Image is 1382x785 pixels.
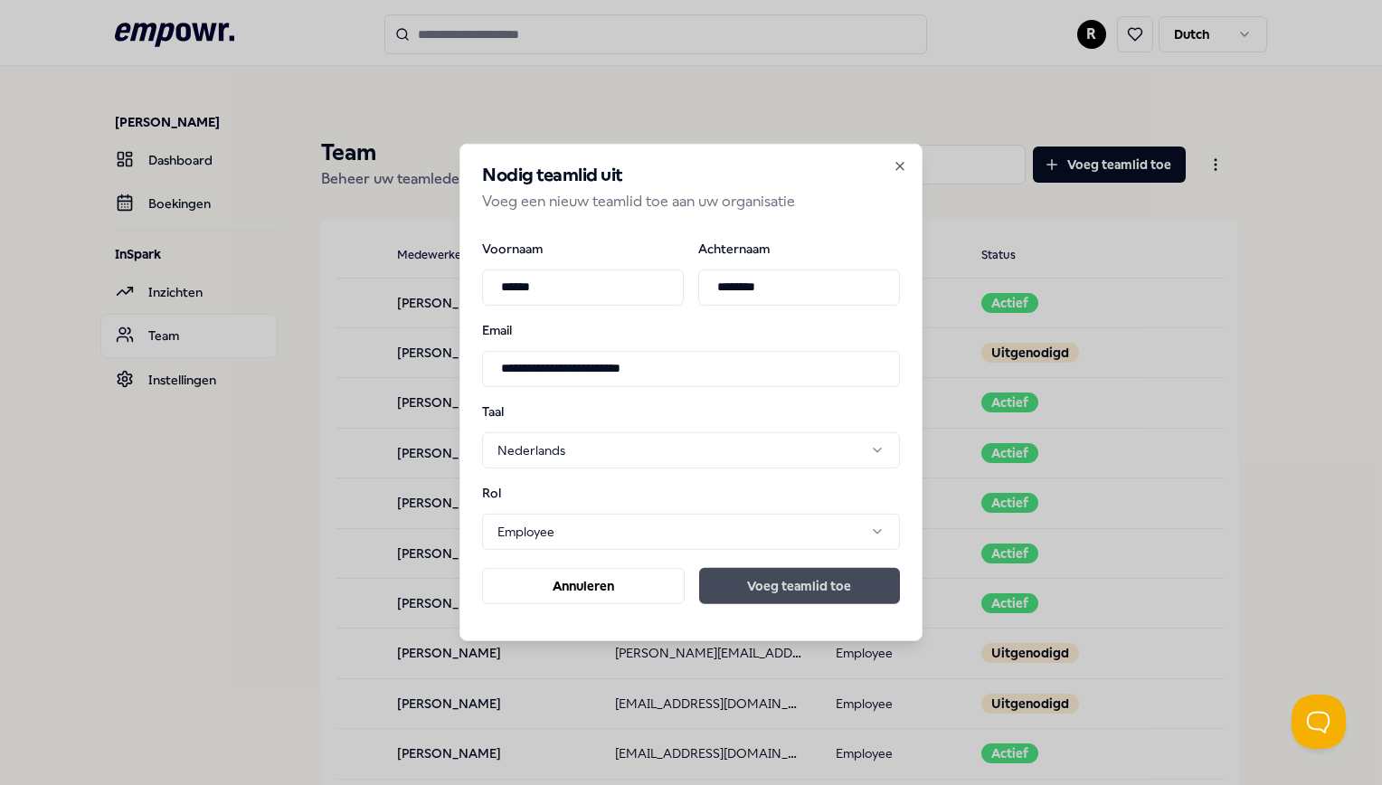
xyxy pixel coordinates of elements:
label: Email [482,323,900,336]
label: Rol [482,487,576,499]
label: Taal [482,404,576,417]
p: Voeg een nieuw teamlid toe aan uw organisatie [482,190,900,213]
label: Voornaam [482,241,684,254]
label: Achternaam [698,241,900,254]
h2: Nodig teamlid uit [482,166,900,184]
button: Voeg teamlid toe [699,568,900,604]
button: Annuleren [482,568,685,604]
